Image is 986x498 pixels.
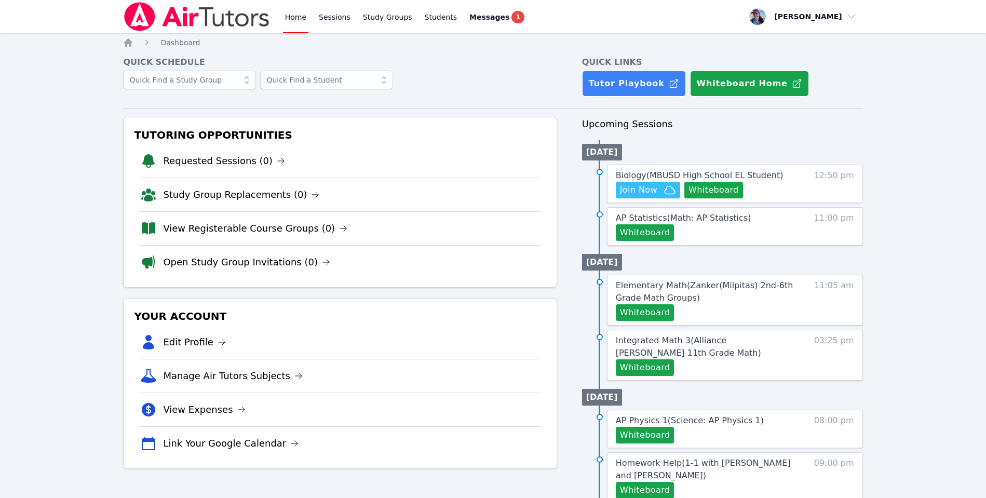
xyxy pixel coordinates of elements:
[163,154,285,168] a: Requested Sessions (0)
[582,389,622,406] li: [DATE]
[123,56,557,69] h4: Quick Schedule
[160,37,200,48] a: Dashboard
[616,335,761,358] span: Integrated Math 3 ( Alliance [PERSON_NAME] 11th Grade Math )
[616,334,794,359] a: Integrated Math 3(Alliance [PERSON_NAME] 11th Grade Math)
[616,427,674,443] button: Whiteboard
[616,224,674,241] button: Whiteboard
[616,170,784,180] span: Biology ( MBUSD High School EL Student )
[616,458,791,480] span: Homework Help ( 1-1 with [PERSON_NAME] and [PERSON_NAME] )
[582,71,686,97] a: Tutor Playbook
[616,359,674,376] button: Whiteboard
[690,71,809,97] button: Whiteboard Home
[616,279,794,304] a: Elementary Math(Zanker(Milpitas) 2nd-6th Grade Math Groups)
[132,126,548,144] h3: Tutoring Opportunities
[123,37,862,48] nav: Breadcrumb
[616,280,793,303] span: Elementary Math ( Zanker(Milpitas) 2nd-6th Grade Math Groups )
[814,169,854,198] span: 12:50 pm
[616,169,784,182] a: Biology(MBUSD High School EL Student)
[160,38,200,47] span: Dashboard
[616,212,751,224] a: AP Statistics(Math: AP Statistics)
[163,187,319,202] a: Study Group Replacements (0)
[511,11,524,23] span: 1
[469,12,509,22] span: Messages
[814,414,854,443] span: 08:00 pm
[163,255,330,270] a: Open Study Group Invitations (0)
[582,56,863,69] h4: Quick Links
[620,184,657,196] span: Join Now
[163,402,245,417] a: View Expenses
[616,182,680,198] button: Join Now
[616,213,751,223] span: AP Statistics ( Math: AP Statistics )
[814,212,854,241] span: 11:00 pm
[123,71,256,89] input: Quick Find a Study Group
[163,436,299,451] a: Link Your Google Calendar
[582,254,622,271] li: [DATE]
[123,2,270,31] img: Air Tutors
[616,415,764,425] span: AP Physics 1 ( Science: AP Physics 1 )
[132,307,548,326] h3: Your Account
[814,279,854,321] span: 11:05 am
[616,457,794,482] a: Homework Help(1-1 with [PERSON_NAME] and [PERSON_NAME])
[163,335,226,349] a: Edit Profile
[814,334,854,376] span: 03:25 pm
[684,182,743,198] button: Whiteboard
[260,71,393,89] input: Quick Find a Student
[163,369,303,383] a: Manage Air Tutors Subjects
[616,304,674,321] button: Whiteboard
[582,117,863,131] h3: Upcoming Sessions
[582,144,622,160] li: [DATE]
[163,221,347,236] a: View Registerable Course Groups (0)
[616,414,764,427] a: AP Physics 1(Science: AP Physics 1)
